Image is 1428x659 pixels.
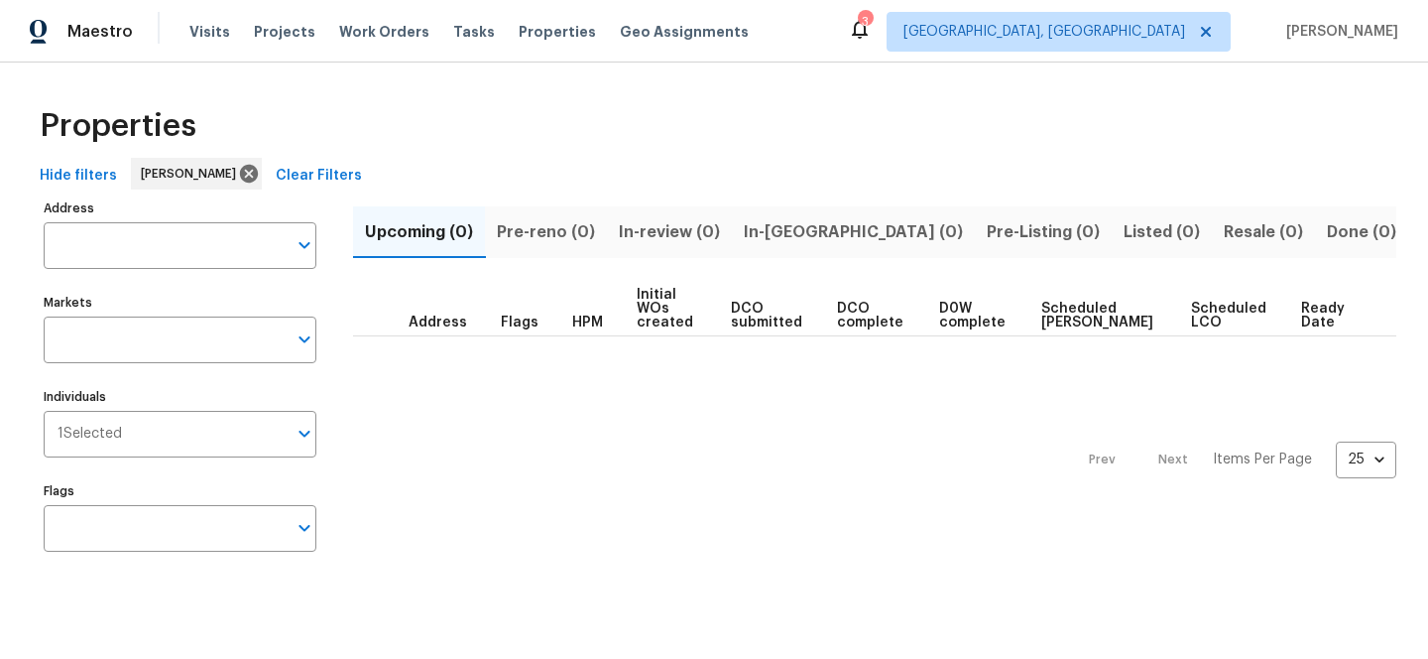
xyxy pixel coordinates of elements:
label: Address [44,202,316,214]
span: Resale (0) [1224,218,1303,246]
span: DCO complete [837,302,905,329]
span: In-[GEOGRAPHIC_DATA] (0) [744,218,963,246]
span: [GEOGRAPHIC_DATA], [GEOGRAPHIC_DATA] [903,22,1185,42]
span: 1 Selected [58,426,122,443]
span: Upcoming (0) [365,218,473,246]
label: Individuals [44,391,316,403]
span: Hide filters [40,164,117,189]
span: Geo Assignments [620,22,749,42]
span: Visits [189,22,230,42]
p: Items Per Page [1213,450,1312,469]
button: Open [291,514,318,542]
span: Properties [40,116,196,136]
span: Listed (0) [1124,218,1200,246]
span: Projects [254,22,315,42]
span: Pre-reno (0) [497,218,595,246]
button: Hide filters [32,158,125,195]
div: 25 [1336,434,1396,485]
nav: Pagination Navigation [1070,348,1396,572]
span: D0W complete [939,302,1008,329]
span: Ready Date [1301,302,1347,329]
button: Open [291,420,318,448]
span: DCO submitted [731,302,804,329]
button: Clear Filters [268,158,370,195]
span: Done (0) [1327,218,1396,246]
button: Open [291,231,318,259]
span: Tasks [453,25,495,39]
div: [PERSON_NAME] [131,158,262,190]
span: [PERSON_NAME] [1278,22,1398,42]
button: Open [291,326,318,353]
span: Work Orders [339,22,429,42]
span: Address [409,316,467,329]
span: Flags [501,316,538,329]
span: HPM [572,316,603,329]
span: Scheduled [PERSON_NAME] [1041,302,1157,329]
span: Properties [519,22,596,42]
span: [PERSON_NAME] [141,164,244,184]
span: Initial WOs created [637,288,697,329]
span: Scheduled LCO [1191,302,1268,329]
span: In-review (0) [619,218,720,246]
label: Flags [44,485,316,497]
div: 3 [858,12,872,32]
span: Clear Filters [276,164,362,189]
span: Pre-Listing (0) [987,218,1100,246]
label: Markets [44,297,316,309]
span: Maestro [67,22,133,42]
